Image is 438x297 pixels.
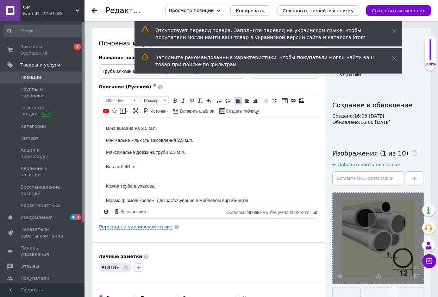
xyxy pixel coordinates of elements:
a: По центру [243,97,251,105]
a: Вставить шаблон [172,107,215,115]
a: Вставить иконку [111,107,118,115]
span: 4 [70,214,76,220]
a: Увеличить отступ [270,97,278,105]
div: Основная информация [99,39,318,48]
span: Копировать [236,8,264,13]
div: Создано: 16:03 [DATE] [332,113,424,119]
b: Личные заметки [99,254,142,259]
span: КОПИЯ [101,265,120,270]
a: Вставить/Редактировать ссылку (Ctrl+L) [289,97,297,105]
button: Копировать [230,5,270,16]
span: Характеристики [20,202,60,209]
span: Товары и услуги [20,62,60,68]
span: Заказы и сообщения [20,44,65,56]
span: Удаленные позиции [20,165,65,178]
span: Импорт [20,135,39,141]
input: Например, H&M женское платье зеленое 38 размер вечернее макси с блестками [99,64,245,78]
span: Уведомления [20,214,52,221]
div: 100% [425,62,436,67]
a: Размер [140,96,169,105]
span: Просмотр позиции [169,8,214,13]
span: Создать таблицу [225,108,259,114]
a: Источник [143,107,169,115]
a: По правому краю [251,97,259,105]
div: Заполните рекомендованные характеристики, чтобы покупатели могли найти ваш товар при поиске по фи... [155,54,374,68]
span: Восстановление позиций [20,184,65,197]
a: Восстановить [113,208,149,215]
div: Отсутствует перевод товара. Заполните перевод на украинском языке, чтобы покупатели могли найти в... [155,27,374,41]
button: Сохранить изменения [366,5,431,16]
a: По левому краю [234,97,242,105]
a: Таблица [281,97,289,105]
a: Вставить сообщение [119,107,129,115]
button: Чат с покупателем [422,254,436,268]
div: Изображения (1 из 10) [332,149,424,158]
div: Обновлено: 16:00 [DATE] [332,119,424,126]
a: Полужирный (Ctrl+B) [171,97,179,105]
span: Сезонные скидки [20,105,65,117]
span: Покупатели [20,275,49,282]
a: Убрать форматирование [196,97,204,105]
span: Вставить шаблон [179,108,214,114]
span: ФМ [23,4,76,11]
a: Изображение [298,97,306,105]
span: 3 [74,44,81,50]
div: 100% Качество заполнения [424,35,436,71]
span: Добавить фото по ссылке [338,162,400,167]
input: Вставьте URL фотографии [332,171,405,185]
span: Категории [20,123,46,129]
button: Сохранить, перейти к списку [277,5,359,16]
a: Вставить / удалить маркированный список [224,97,232,105]
span: Размер [140,97,162,105]
a: Создать таблицу [218,107,260,115]
svg: Удалить метку [123,265,129,270]
i: Сохранить изменения [372,8,425,13]
div: Ваш ID: 2250348 [23,11,85,17]
span: Позиции [20,74,41,81]
span: Источник [149,108,168,114]
span: ✱ [153,83,156,88]
span: Отзывы [20,263,39,270]
a: Обычное [102,96,138,105]
i: Сохранить, перейти к списку [283,8,354,13]
a: Сделать резервную копию сейчас [102,208,110,215]
span: Обычное [102,97,131,105]
div: Подсчет символов [226,208,313,215]
span: Название позиции (Русский) [99,55,174,60]
h1: Редактирование позиции: Ф25 Труба L-3000*мм хром [106,6,315,15]
span: Панель управления [20,245,65,258]
a: Подчеркнутый (Ctrl+U) [188,97,196,105]
span: Перетащите для изменения размера [313,210,317,214]
a: Перевод на украинском языке [99,224,173,230]
a: Вставить / удалить нумерованный список [215,97,223,105]
iframe: Визуальный текстовый редактор, E3FBEAFC-0322-4C34-AE8A-70CF65C57328 [99,118,318,206]
a: Курсив (Ctrl+I) [180,97,187,105]
a: Развернуть [132,107,140,115]
span: Восстановить [119,209,148,215]
span: Описание (Русский) [99,84,151,89]
span: 3 [75,214,81,220]
div: Создание и обновление [332,101,424,109]
span: Группы и подборки [20,86,65,99]
a: Уменьшить отступ [262,97,270,105]
span: Показатели работы компании [20,226,65,239]
a: Добавить видео с YouTube [102,107,110,115]
div: Вернуться назад [92,8,97,13]
span: Акции и промокоды [20,147,65,160]
a: Отменить (Ctrl+Z) [205,97,213,105]
input: Поиск [4,25,87,37]
span: 49789 [246,210,258,215]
